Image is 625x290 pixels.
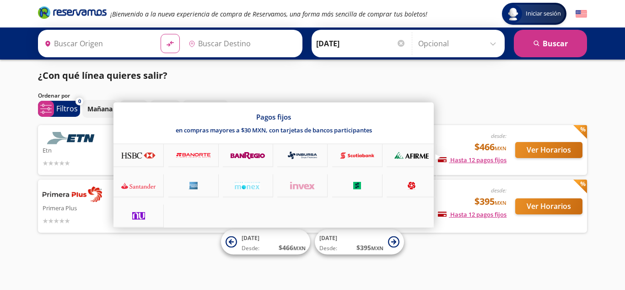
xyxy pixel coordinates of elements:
input: Elegir Fecha [316,32,406,55]
p: Ordenar por [38,92,70,100]
button: [DATE]Desde:$395MXN [315,230,404,255]
button: [DATE]Desde:$466MXN [221,230,310,255]
button: English [576,8,587,20]
button: Ver Horarios [515,142,582,158]
p: en compras mayores a $30 MXN, con tarjetas de bancos participantes [176,126,372,134]
span: Hasta 12 pagos fijos [438,210,506,219]
p: Etn [43,144,119,155]
p: Primera Plus [43,202,119,213]
small: MXN [495,199,506,206]
span: Hasta 12 pagos fijos [438,156,506,164]
img: Primera Plus [43,186,102,202]
img: Etn [43,132,102,144]
span: $395 [474,195,506,208]
button: Noche [150,100,180,118]
em: desde: [491,186,506,194]
span: 0 [78,98,81,105]
a: Brand Logo [38,5,107,22]
input: Buscar Origen [41,32,153,55]
button: Madrugada [183,100,228,118]
em: ¡Bienvenido a la nueva experiencia de compra de Reservamos, una forma más sencilla de comprar tus... [110,10,427,18]
em: desde: [491,132,506,140]
span: $ 395 [356,243,383,252]
p: ¿Con qué línea quieres salir? [38,69,167,82]
span: $466 [474,140,506,154]
i: Brand Logo [38,5,107,19]
p: Filtros [56,103,78,114]
button: Mañana [82,100,118,118]
small: MXN [495,145,506,152]
small: MXN [371,245,383,252]
span: $ 466 [279,243,306,252]
span: [DATE] [319,234,337,242]
button: Tarde [120,100,148,118]
p: Mañana [87,104,113,114]
span: [DATE] [242,234,259,242]
small: MXN [293,245,306,252]
p: Pagos fijos [256,112,291,121]
span: Desde: [319,244,337,252]
button: Buscar [514,30,587,57]
input: Opcional [418,32,500,55]
input: Buscar Destino [185,32,297,55]
button: 0Filtros [38,101,80,117]
button: Ver Horarios [515,198,582,214]
span: Iniciar sesión [522,9,565,18]
span: Desde: [242,244,259,252]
